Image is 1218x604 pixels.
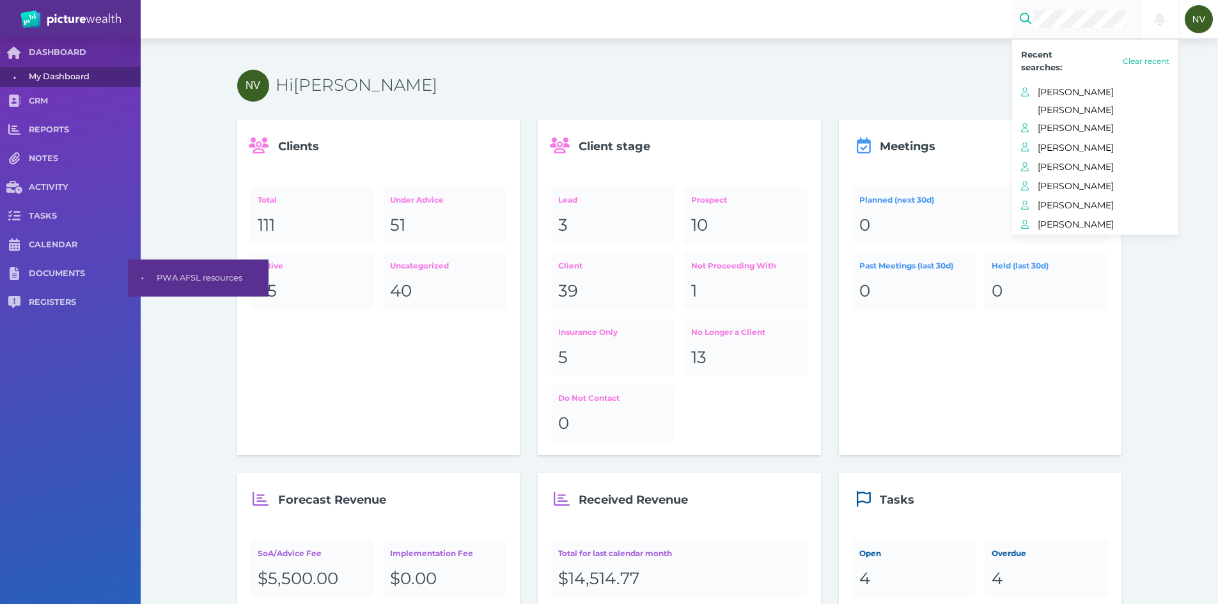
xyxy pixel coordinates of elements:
[278,493,386,507] span: Forecast Revenue
[258,568,367,590] div: $5,500.00
[558,393,620,403] span: Do Not Contact
[1012,157,1178,176] button: [PERSON_NAME]
[29,125,141,136] span: REPORTS
[691,215,800,236] div: 10
[1012,82,1178,102] button: [PERSON_NAME]
[992,568,1101,590] div: 4
[390,548,473,558] span: Implementation Fee
[992,548,1026,558] span: Overdue
[859,215,1101,236] div: 0
[558,347,668,369] div: 5
[29,153,141,164] span: NOTES
[157,268,264,288] span: PWA AFSL resources
[258,281,367,302] div: 25
[1038,197,1178,213] span: [PERSON_NAME]
[1038,120,1178,136] span: [PERSON_NAME]
[551,540,808,597] a: Total for last calendar month$14,514.77
[258,195,277,205] span: Total
[383,187,506,244] a: Under Advice51
[579,139,650,153] span: Client stage
[691,347,800,369] div: 13
[558,215,668,236] div: 3
[1012,118,1178,137] button: [PERSON_NAME]
[1038,159,1178,175] span: [PERSON_NAME]
[237,70,269,102] div: Nancy Vos
[558,281,668,302] div: 39
[20,10,121,28] img: PW
[1012,176,1178,196] button: [PERSON_NAME]
[992,281,1101,302] div: 0
[880,139,935,153] span: Meetings
[859,548,881,558] span: Open
[258,548,322,558] span: SoA/Advice Fee
[29,240,141,251] span: CALENDAR
[1021,49,1062,72] span: Recent searches:
[558,327,618,337] span: Insurance Only
[859,261,953,270] span: Past Meetings (last 30d)
[1012,102,1178,118] button: [PERSON_NAME]
[1012,138,1178,157] button: [PERSON_NAME]
[558,413,668,435] div: 0
[1038,216,1178,233] span: [PERSON_NAME]
[1038,139,1178,156] span: [PERSON_NAME]
[1012,196,1178,215] button: [PERSON_NAME]
[128,268,269,288] a: •PWA AFSL resources
[258,261,283,270] span: Active
[128,270,157,286] span: •
[1038,84,1178,100] span: [PERSON_NAME]
[691,327,765,337] span: No Longer a Client
[1185,5,1213,33] div: Nancy Vos
[390,568,499,590] div: $0.00
[390,195,444,205] span: Under Advice
[29,67,136,87] span: My Dashboard
[1012,215,1178,234] button: [PERSON_NAME]
[1192,14,1205,24] span: NV
[852,252,976,309] a: Past Meetings (last 30d)0
[258,215,367,236] div: 111
[558,548,672,558] span: Total for last calendar month
[1123,56,1169,66] span: Clear recent
[859,281,969,302] div: 0
[985,252,1108,309] a: Held (last 30d)0
[558,195,577,205] span: Lead
[1038,102,1178,118] span: [PERSON_NAME]
[579,493,688,507] span: Received Revenue
[246,79,260,91] span: NV
[29,47,141,58] span: DASHBOARD
[390,281,499,302] div: 40
[992,261,1049,270] span: Held (last 30d)
[29,96,141,107] span: CRM
[29,268,141,279] span: DOCUMENTS
[390,261,449,270] span: Uncategorized
[691,195,727,205] span: Prospect
[859,568,969,590] div: 4
[558,568,800,590] div: $14,514.77
[1038,178,1178,194] span: [PERSON_NAME]
[251,252,374,309] a: Active25
[558,261,582,270] span: Client
[251,187,374,244] a: Total111
[880,493,914,507] span: Tasks
[852,187,1109,244] a: Planned (next 30d)0
[29,297,141,308] span: REGISTERS
[278,139,319,153] span: Clients
[691,281,800,302] div: 1
[859,195,934,205] span: Planned (next 30d)
[390,215,499,236] div: 51
[691,261,776,270] span: Not Proceeding With
[29,211,141,222] span: TASKS
[276,75,1122,97] h3: Hi [PERSON_NAME]
[29,182,141,193] span: ACTIVITY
